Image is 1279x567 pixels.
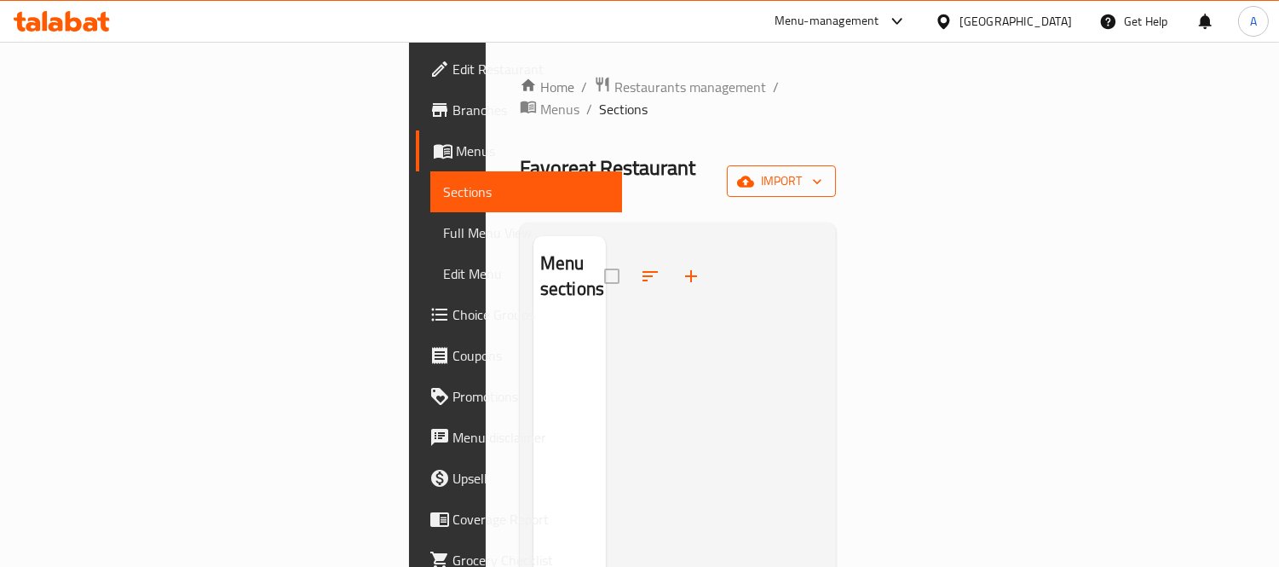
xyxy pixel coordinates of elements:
li: / [773,77,779,97]
a: Sections [430,171,623,212]
a: Edit Menu [430,253,623,294]
a: Coupons [416,335,623,376]
a: Promotions [416,376,623,417]
span: Edit Restaurant [453,59,609,79]
a: Restaurants management [594,76,766,98]
span: Menus [457,141,609,161]
button: import [727,165,836,197]
a: Edit Restaurant [416,49,623,90]
span: Choice Groups [453,304,609,325]
div: [GEOGRAPHIC_DATA] [959,12,1072,31]
a: Coverage Report [416,499,623,540]
a: Menus [416,130,623,171]
span: Favoreat Restaurant [520,148,695,187]
span: Sections [444,182,609,202]
span: Menu disclaimer [453,427,609,448]
nav: Menu sections [533,317,606,331]
span: Coupons [453,345,609,366]
nav: breadcrumb [520,76,837,120]
span: Upsell [453,468,609,489]
span: Edit Menu [444,263,609,284]
span: Full Menu View [444,223,609,243]
div: Menu-management [775,11,879,32]
span: Restaurants management [614,77,766,97]
a: Full Menu View [430,212,623,253]
span: A [1250,12,1257,31]
a: Menu disclaimer [416,417,623,458]
span: Branches [453,100,609,120]
button: Add section [671,256,712,297]
span: Promotions [453,386,609,407]
span: import [740,171,822,192]
span: Sections [599,99,648,119]
span: Coverage Report [453,509,609,529]
a: Upsell [416,458,623,499]
a: Choice Groups [416,294,623,335]
a: Branches [416,90,623,130]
